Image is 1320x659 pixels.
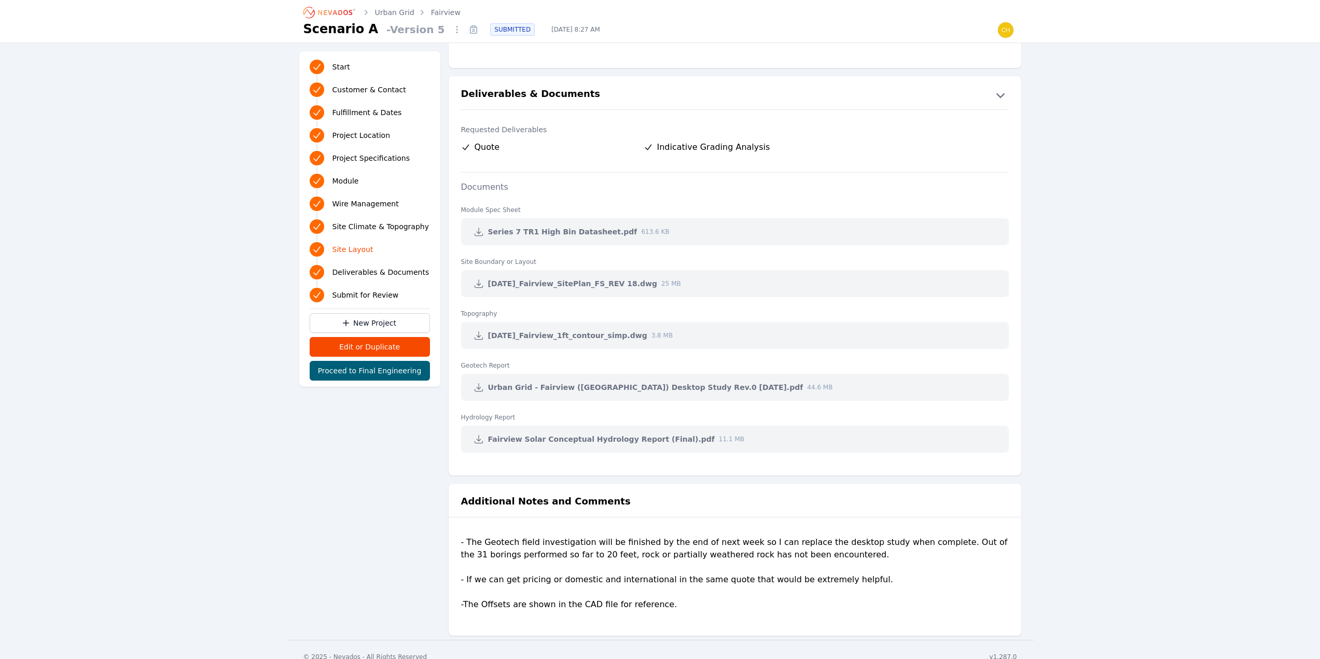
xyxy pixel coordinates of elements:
button: Proceed to Final Engineering [310,361,430,381]
span: [DATE]_Fairview_1ft_contour_simp.dwg [488,330,647,341]
label: Documents [449,182,521,192]
span: 613.6 KB [641,228,669,236]
img: christopher.roy@urbangridco.com [997,22,1014,38]
span: Project Specifications [332,153,410,163]
span: Site Climate & Topography [332,221,429,232]
span: 11.1 MB [719,435,744,443]
span: Indicative Grading Analysis [657,141,770,153]
a: Urban Grid [375,7,414,18]
span: [DATE]_Fairview_SitePlan_FS_REV 18.dwg [488,278,658,289]
span: [DATE] 8:27 AM [543,25,608,34]
div: SUBMITTED [490,23,535,36]
span: - Version 5 [382,22,449,37]
span: Wire Management [332,199,399,209]
span: Deliverables & Documents [332,267,429,277]
button: Deliverables & Documents [449,87,1021,103]
span: 44.6 MB [807,383,832,391]
span: Start [332,62,350,72]
dt: Module Spec Sheet [461,198,1009,214]
dt: Site Boundary or Layout [461,249,1009,266]
span: Submit for Review [332,290,399,300]
dt: Topography [461,301,1009,318]
span: Fulfillment & Dates [332,107,402,118]
span: Urban Grid - Fairview ([GEOGRAPHIC_DATA]) Desktop Study Rev.0 [DATE].pdf [488,382,803,392]
span: Module [332,176,359,186]
span: Series 7 TR1 High Bin Datasheet.pdf [488,227,637,237]
h1: Scenario A [303,21,379,37]
h2: Deliverables & Documents [461,87,601,103]
a: New Project [310,313,430,333]
span: 25 MB [661,279,681,288]
span: Quote [475,141,500,153]
h2: Additional Notes and Comments [461,494,631,509]
div: - The Geotech field investigation will be finished by the end of next week so I can replace the d... [461,536,1009,619]
a: Fairview [431,7,461,18]
button: Edit or Duplicate [310,337,430,357]
label: Requested Deliverables [461,124,1009,135]
dt: Hydrology Report [461,405,1009,422]
span: Fairview Solar Conceptual Hydrology Report (Final).pdf [488,434,715,444]
dt: Geotech Report [461,353,1009,370]
span: Customer & Contact [332,85,406,95]
nav: Progress [310,58,430,304]
span: Project Location [332,130,391,141]
nav: Breadcrumb [303,4,461,21]
span: Site Layout [332,244,373,255]
span: 3.8 MB [651,331,673,340]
